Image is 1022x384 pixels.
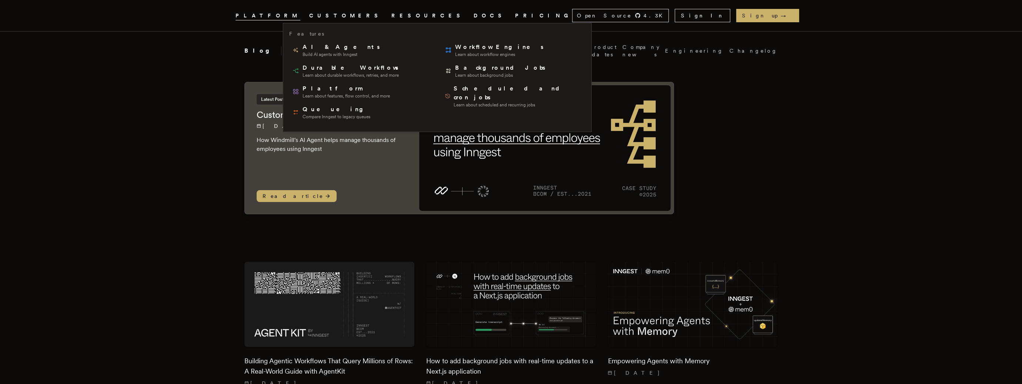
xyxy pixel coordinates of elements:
[303,43,381,52] span: AI & Agents
[244,82,674,214] a: Latest PostCustomer story: Windmill[DATE] How Windmill's AI Agent helps manage thousands of emplo...
[455,43,545,52] span: Workflow Engines
[665,47,724,54] a: Engineering
[303,63,400,72] span: Durable Workflows
[729,47,778,54] a: Changelog
[675,9,730,22] a: Sign In
[608,369,778,377] p: [DATE]
[257,136,404,153] p: How Windmill's AI Agent helps manage thousands of employees using Inngest
[426,262,596,347] img: Featured image for How to add background jobs with real-time updates to a Next.js application blo...
[474,11,506,20] a: DOCS
[303,93,390,99] span: Learn about features, flow control, and more
[586,43,617,58] a: Product updates
[257,94,288,105] span: Latest Post
[577,12,632,19] span: Open Source
[442,60,585,81] a: Background JobsLearn about background jobs
[391,11,465,20] button: RESOURCES
[454,102,582,108] span: Learn about scheduled and recurring jobs
[608,262,778,347] img: Featured image for Empowering Agents with Memory blog post
[442,40,585,60] a: Workflow EnginesLearn about workflow engines
[622,43,659,58] a: Company news
[289,40,433,60] a: AI & AgentsBuild AI agents with Inngest
[455,72,547,78] span: Learn about background jobs
[289,29,324,38] h3: Features
[289,81,433,102] a: PlatformLearn about features, flow control, and more
[244,262,414,347] img: Featured image for Building Agentic Workflows That Query Millions of Rows: A Real-World Guide wit...
[426,356,596,377] h2: How to add background jobs with real-time updates to a Next.js application
[244,46,281,55] h2: Blog
[244,356,414,377] h2: Building Agentic Workflows That Query Millions of Rows: A Real-World Guide with AgentKit
[289,102,433,123] a: QueueingCompare Inngest to legacy queues
[455,63,547,72] span: Background Jobs
[303,114,370,120] span: Compare Inngest to legacy queues
[289,60,433,81] a: Durable WorkflowsLearn about durable workflows, retries, and more
[257,190,337,202] span: Read article
[455,52,545,57] span: Learn about workflow engines
[303,84,390,93] span: Platform
[454,84,582,102] span: Scheduled and cron jobs
[303,72,400,78] span: Learn about durable workflows, retries, and more
[781,12,793,19] span: →
[236,11,300,20] button: PLATFORM
[515,11,572,20] a: PRICING
[644,12,667,19] span: 4.3 K
[442,81,585,111] a: Scheduled and cron jobsLearn about scheduled and recurring jobs
[309,11,383,20] a: CUSTOMERS
[257,109,404,121] h2: Customer story: Windmill
[257,122,404,130] p: [DATE]
[303,105,370,114] span: Queueing
[736,9,799,22] a: Sign up
[303,52,381,57] span: Build AI agents with Inngest
[608,356,778,366] h2: Empowering Agents with Memory
[419,85,671,211] img: Featured image for Customer story: Windmill blog post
